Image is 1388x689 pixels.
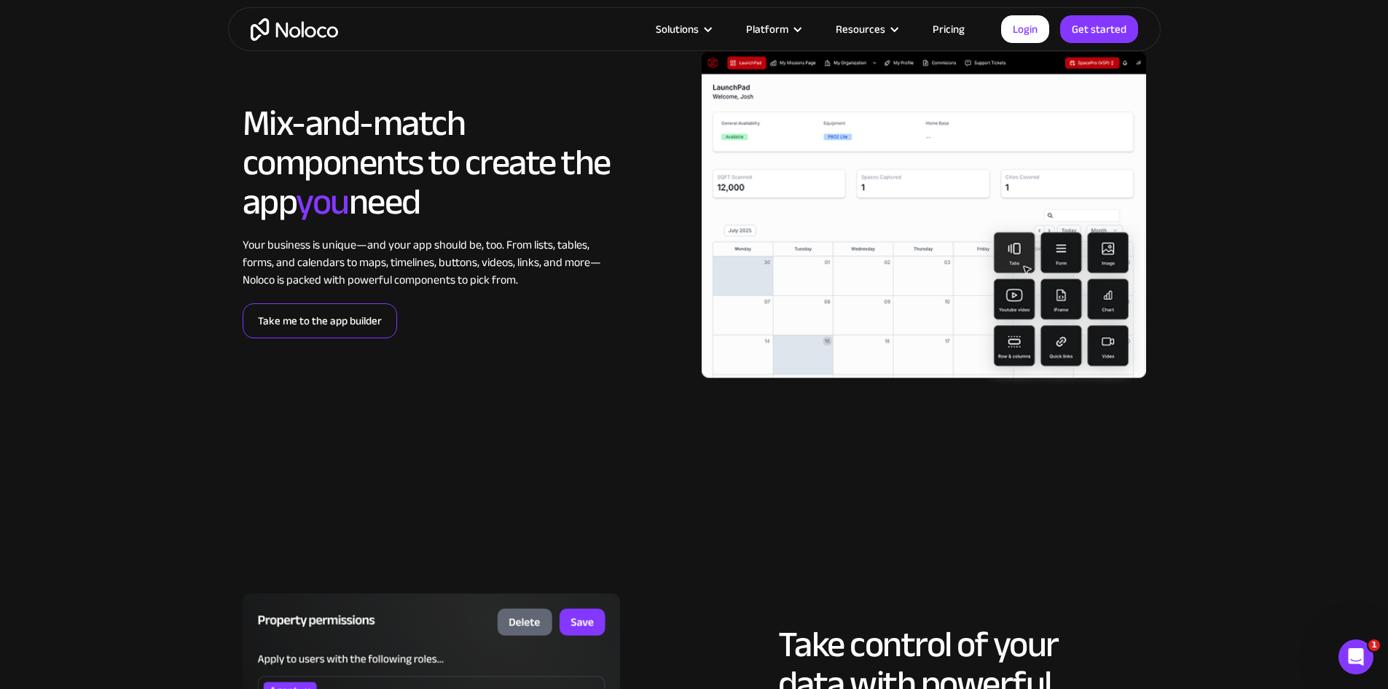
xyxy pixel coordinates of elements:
[1338,639,1373,674] iframe: Intercom live chat
[251,18,338,41] a: home
[243,236,611,289] div: Your business is unique—and your app should be, too. From lists, tables, forms, and calendars to ...
[914,20,983,39] a: Pricing
[728,20,817,39] div: Platform
[638,20,728,39] div: Solutions
[1368,639,1380,651] span: 1
[1001,15,1049,43] a: Login
[656,20,699,39] div: Solutions
[296,168,349,236] span: you
[243,104,611,222] h2: Mix-and-match components to create the app need
[817,20,914,39] div: Resources
[836,20,885,39] div: Resources
[243,303,397,338] a: Take me to the app builder
[746,20,788,39] div: Platform
[1060,15,1138,43] a: Get started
